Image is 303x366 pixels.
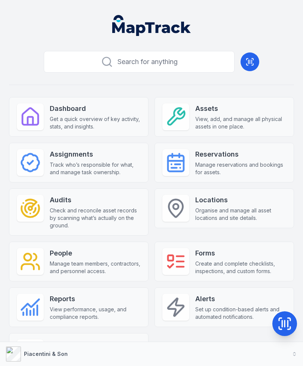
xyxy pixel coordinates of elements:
strong: Forms [195,248,286,258]
strong: Assets [195,103,286,114]
span: Get a quick overview of key activity, stats, and insights. [50,115,141,130]
a: ReservationsManage reservations and bookings for assets. [154,143,294,182]
span: View performance, usage, and compliance reports. [50,306,141,321]
span: Manage team members, contractors, and personnel access. [50,260,141,275]
nav: Global [103,15,200,36]
button: Search for anything [44,51,235,73]
a: AssetsView, add, and manage all physical assets in one place. [154,97,294,137]
a: AlertsSet up condition-based alerts and automated notifications. [154,287,294,327]
strong: Alerts [195,294,286,304]
strong: Dashboard [50,103,141,114]
strong: Settings [50,339,141,350]
span: Manage reservations and bookings for assets. [195,161,286,176]
a: PeopleManage team members, contractors, and personnel access. [9,242,149,281]
a: AssignmentsTrack who’s responsible for what, and manage task ownership. [9,143,149,182]
span: Organise and manage all asset locations and site details. [195,207,286,222]
span: Check and reconcile asset records by scanning what’s actually on the ground. [50,207,141,229]
span: View, add, and manage all physical assets in one place. [195,115,286,130]
strong: Assignments [50,149,141,160]
strong: Reservations [195,149,286,160]
a: DashboardGet a quick overview of key activity, stats, and insights. [9,97,149,137]
a: FormsCreate and complete checklists, inspections, and custom forms. [154,242,294,281]
strong: Piacentini & Son [24,351,68,357]
span: Track who’s responsible for what, and manage task ownership. [50,161,141,176]
strong: Audits [50,195,141,205]
span: Search for anything [117,57,178,67]
strong: Locations [195,195,286,205]
a: AuditsCheck and reconcile asset records by scanning what’s actually on the ground. [9,188,149,236]
span: Set up condition-based alerts and automated notifications. [195,306,286,321]
strong: Reports [50,294,141,304]
a: LocationsOrganise and manage all asset locations and site details. [154,188,294,228]
span: Create and complete checklists, inspections, and custom forms. [195,260,286,275]
strong: People [50,248,141,258]
a: ReportsView performance, usage, and compliance reports. [9,287,149,327]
